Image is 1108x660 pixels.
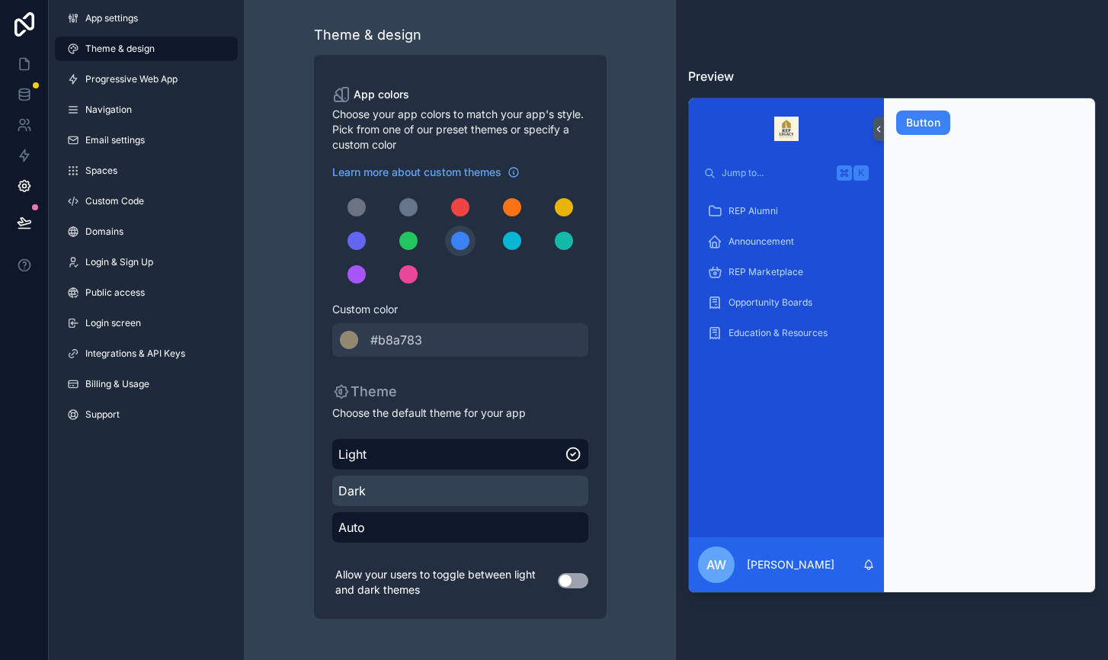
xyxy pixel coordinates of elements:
span: App colors [354,87,409,102]
span: Billing & Usage [85,378,149,390]
button: Button [896,111,950,135]
a: Email settings [55,128,238,152]
div: Theme & design [314,24,421,46]
span: Learn more about custom themes [332,165,501,180]
span: Light [338,445,565,463]
span: App settings [85,12,138,24]
span: Choose the default theme for your app [332,405,588,421]
span: REP Alumni [729,205,778,217]
span: Education & Resources [729,327,828,339]
a: Spaces [55,159,238,183]
a: Custom Code [55,189,238,213]
a: Progressive Web App [55,67,238,91]
a: REP Marketplace [698,258,875,286]
a: Education & Resources [698,319,875,347]
a: Integrations & API Keys [55,341,238,366]
p: Allow your users to toggle between light and dark themes [332,564,558,601]
div: scrollable content [689,187,884,537]
a: App settings [55,6,238,30]
span: Support [85,408,120,421]
span: K [855,167,867,179]
a: REP Alumni [698,197,875,225]
span: Login screen [85,317,141,329]
span: REP Marketplace [729,266,803,278]
a: Support [55,402,238,427]
span: Progressive Web App [85,73,178,85]
span: Domains [85,226,123,238]
span: Jump to... [722,167,831,179]
span: Auto [338,518,582,537]
span: Integrations & API Keys [85,348,185,360]
span: Navigation [85,104,132,116]
a: Billing & Usage [55,372,238,396]
span: Theme & design [85,43,155,55]
h3: Preview [688,67,1096,85]
a: Theme & design [55,37,238,61]
a: Login screen [55,311,238,335]
span: Opportunity Boards [729,296,812,309]
span: Announcement [729,235,794,248]
span: #b8a783 [370,331,422,349]
span: Login & Sign Up [85,256,153,268]
a: Navigation [55,98,238,122]
p: [PERSON_NAME] [747,557,834,572]
p: Theme [332,381,397,402]
a: Domains [55,219,238,244]
span: Spaces [85,165,117,177]
span: Custom color [332,302,576,317]
span: Dark [338,482,582,500]
span: Email settings [85,134,145,146]
img: App logo [774,117,799,141]
a: Public access [55,280,238,305]
a: Learn more about custom themes [332,165,520,180]
span: Choose your app colors to match your app's style. Pick from one of our preset themes or specify a... [332,107,588,152]
span: Public access [85,287,145,299]
span: AW [706,556,726,574]
a: Login & Sign Up [55,250,238,274]
a: Announcement [698,228,875,255]
button: Jump to...K [698,159,875,187]
span: Custom Code [85,195,144,207]
a: Opportunity Boards [698,289,875,316]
